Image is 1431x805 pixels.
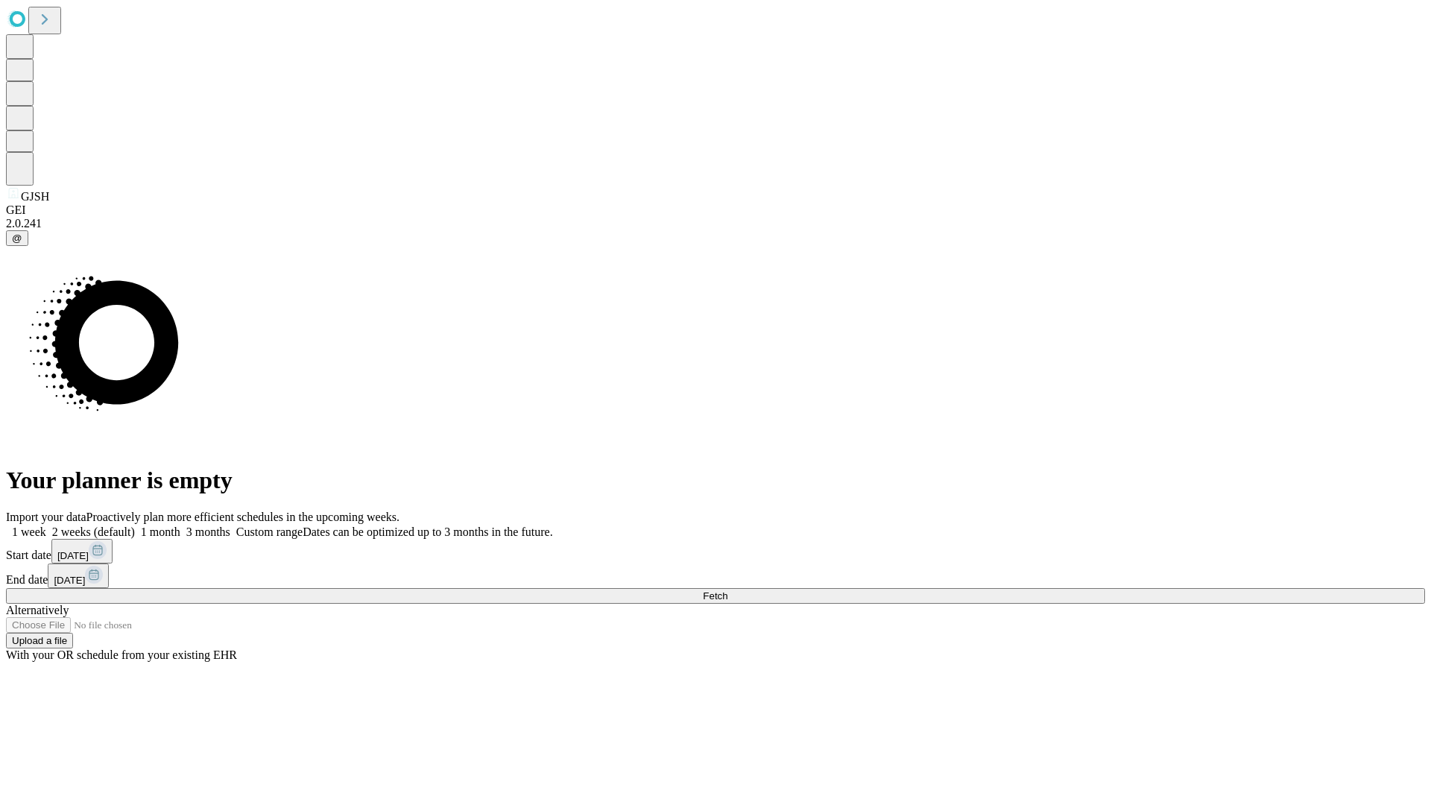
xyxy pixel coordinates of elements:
button: @ [6,230,28,246]
div: 2.0.241 [6,217,1425,230]
div: Start date [6,539,1425,563]
div: GEI [6,203,1425,217]
span: [DATE] [57,550,89,561]
span: Alternatively [6,604,69,616]
span: 3 months [186,525,230,538]
span: [DATE] [54,575,85,586]
span: Fetch [703,590,727,602]
span: @ [12,233,22,244]
div: End date [6,563,1425,588]
span: Custom range [236,525,303,538]
span: Import your data [6,511,86,523]
button: Fetch [6,588,1425,604]
button: Upload a file [6,633,73,648]
span: With your OR schedule from your existing EHR [6,648,237,661]
span: 2 weeks (default) [52,525,135,538]
span: 1 month [141,525,180,538]
h1: Your planner is empty [6,467,1425,494]
button: [DATE] [48,563,109,588]
span: GJSH [21,190,49,203]
span: Proactively plan more efficient schedules in the upcoming weeks. [86,511,399,523]
span: 1 week [12,525,46,538]
span: Dates can be optimized up to 3 months in the future. [303,525,552,538]
button: [DATE] [51,539,113,563]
